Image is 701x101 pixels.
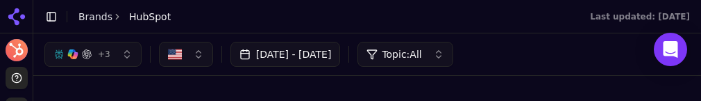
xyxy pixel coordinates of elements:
span: Topic: All [382,47,421,61]
span: HubSpot [129,10,171,24]
div: Last updated: [DATE] [590,11,690,22]
span: + 3 [98,49,110,60]
img: US [168,47,182,61]
a: Brands [78,11,112,22]
div: Open Intercom Messenger [654,33,687,66]
img: HubSpot [6,39,28,61]
nav: breadcrumb [78,10,171,24]
button: [DATE] - [DATE] [230,42,341,67]
button: Current brand: HubSpot [6,39,28,61]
